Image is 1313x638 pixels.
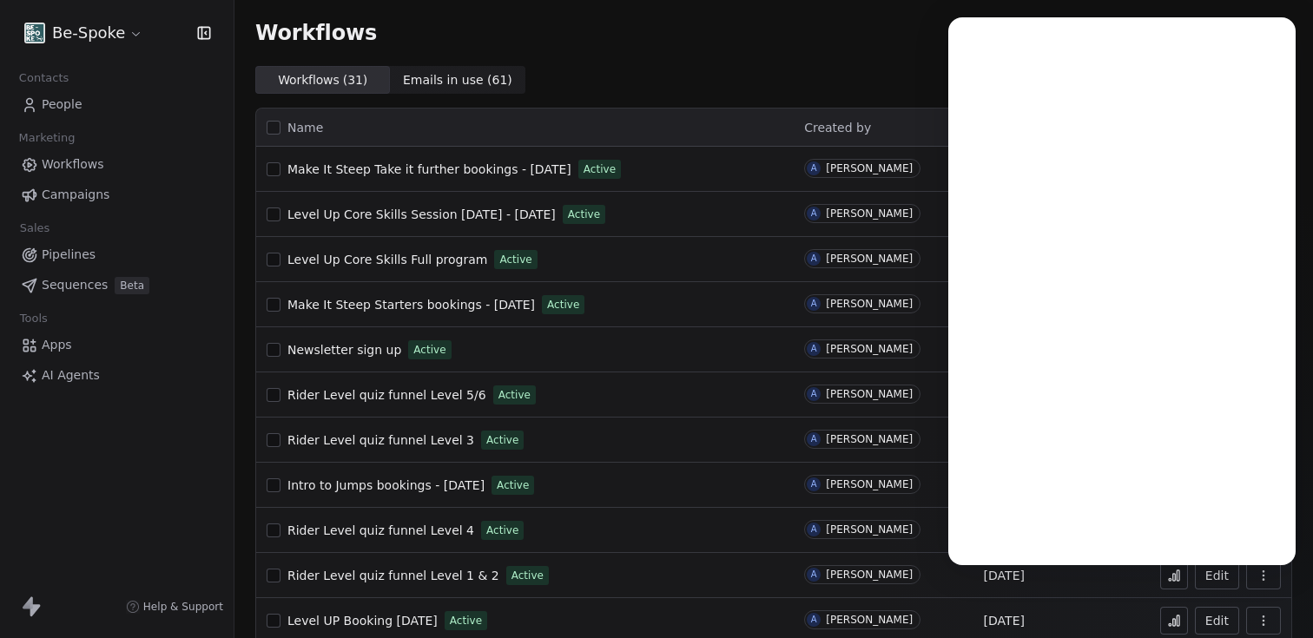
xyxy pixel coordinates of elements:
span: Intro to Jumps bookings - [DATE] [287,478,485,492]
span: Help & Support [143,600,223,614]
div: A [811,207,817,220]
a: Help & Support [126,600,223,614]
span: Active [486,432,518,448]
span: Active [511,568,544,583]
span: Active [568,207,600,222]
div: [PERSON_NAME] [826,388,913,400]
button: Edit [1195,607,1239,635]
a: Level Up Core Skills Session [DATE] - [DATE] [287,206,556,223]
span: Level Up Core Skills Full program [287,253,487,266]
span: Sequences [42,276,108,294]
span: Active [497,477,529,493]
span: Marketing [11,125,82,151]
span: Created by [804,121,871,135]
a: Apps [14,331,220,359]
a: Make It Steep Starters bookings - [DATE] [287,296,535,313]
div: A [811,477,817,491]
a: Rider Level quiz funnel Level 3 [287,431,474,449]
span: Active [486,523,518,538]
div: [PERSON_NAME] [826,298,913,310]
span: Active [413,342,445,358]
a: Campaigns [14,181,220,209]
a: Rider Level quiz funnel Level 1 & 2 [287,567,499,584]
span: Active [547,297,579,312]
button: Edit [1195,562,1239,589]
img: Facebook%20profile%20picture.png [24,23,45,43]
div: [PERSON_NAME] [826,162,913,174]
span: Make It Steep Take it further bookings - [DATE] [287,162,571,176]
button: Be-Spoke [21,18,147,48]
span: Be-Spoke [52,22,125,44]
a: Make It Steep Take it further bookings - [DATE] [287,161,571,178]
span: Pipelines [42,246,96,264]
div: A [811,613,817,627]
a: Rider Level quiz funnel Level 4 [287,522,474,539]
a: Intro to Jumps bookings - [DATE] [287,477,485,494]
span: Rider Level quiz funnel Level 4 [287,523,474,537]
div: A [811,161,817,175]
div: A [811,387,817,401]
a: Level Up Core Skills Full program [287,251,487,268]
span: AI Agents [42,366,100,385]
a: Rider Level quiz funnel Level 5/6 [287,386,486,404]
span: Make It Steep Starters bookings - [DATE] [287,298,535,312]
span: Rider Level quiz funnel Level 3 [287,433,474,447]
a: Workflows [14,150,220,179]
div: [PERSON_NAME] [826,523,913,536]
iframe: Intercom live chat [1254,579,1296,621]
a: Level UP Booking [DATE] [287,612,438,629]
span: Rider Level quiz funnel Level 5/6 [287,388,486,402]
a: Pipelines [14,240,220,269]
span: Workflows [255,21,377,45]
iframe: Intercom live chat [948,17,1296,565]
span: Level UP Booking [DATE] [287,614,438,628]
a: SequencesBeta [14,271,220,299]
span: Workflows [42,155,104,174]
span: Active [499,252,531,267]
span: Active [584,161,616,177]
span: Active [450,613,482,628]
span: Newsletter sign up [287,343,401,357]
a: People [14,90,220,119]
div: A [811,342,817,356]
div: A [811,297,817,311]
span: Tools [12,306,55,332]
span: Sales [12,215,57,241]
div: A [811,252,817,266]
span: Level Up Core Skills Session [DATE] - [DATE] [287,207,556,221]
span: People [42,95,82,114]
span: Rider Level quiz funnel Level 1 & 2 [287,569,499,582]
div: [PERSON_NAME] [826,614,913,626]
div: [PERSON_NAME] [826,569,913,581]
div: [PERSON_NAME] [826,253,913,265]
div: A [811,523,817,536]
div: [PERSON_NAME] [826,433,913,445]
span: Name [287,119,323,137]
div: [PERSON_NAME] [826,207,913,220]
a: Newsletter sign up [287,341,401,358]
span: Emails in use ( 61 ) [403,71,512,89]
span: Campaigns [42,186,109,204]
span: [DATE] [984,612,1025,629]
a: AI Agents [14,361,220,390]
div: [PERSON_NAME] [826,478,913,490]
span: Contacts [11,65,76,91]
span: [DATE] [984,567,1025,584]
div: A [811,568,817,582]
span: Apps [42,336,72,354]
span: Beta [115,277,149,294]
span: Active [498,387,531,403]
div: [PERSON_NAME] [826,343,913,355]
div: A [811,432,817,446]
